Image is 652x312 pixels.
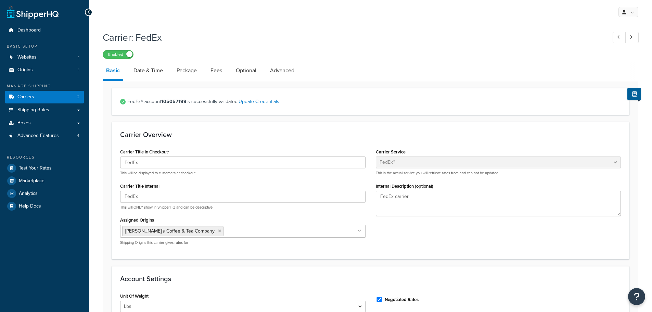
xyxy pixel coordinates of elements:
[239,98,279,105] a: Update Credentials
[19,178,44,184] span: Marketplace
[207,62,226,79] a: Fees
[103,62,123,81] a: Basic
[5,64,84,76] li: Origins
[376,191,621,216] textarea: FedEx carrier
[17,94,34,100] span: Carriers
[19,191,38,197] span: Analytics
[5,154,84,160] div: Resources
[5,51,84,64] a: Websites1
[17,133,59,139] span: Advanced Features
[232,62,260,79] a: Optional
[120,240,366,245] p: Shipping Origins this carrier gives rates for
[127,97,621,107] span: FedEx® account is successfully validated.
[385,297,419,303] label: Negotiated Rates
[19,203,41,209] span: Help Docs
[120,131,621,138] h3: Carrier Overview
[5,64,84,76] a: Origins1
[376,171,621,176] p: This is the actual service you will retrieve rates from and can not be updated
[5,24,84,37] a: Dashboard
[5,117,84,129] a: Boxes
[5,175,84,187] a: Marketplace
[78,67,79,73] span: 1
[5,162,84,174] a: Test Your Rates
[5,129,84,142] li: Advanced Features
[17,67,33,73] span: Origins
[173,62,200,79] a: Package
[17,120,31,126] span: Boxes
[5,51,84,64] li: Websites
[5,129,84,142] a: Advanced Features4
[376,184,433,189] label: Internal Description (optional)
[5,91,84,103] a: Carriers2
[120,184,159,189] label: Carrier Title Internal
[376,149,406,154] label: Carrier Service
[5,91,84,103] li: Carriers
[267,62,298,79] a: Advanced
[77,133,79,139] span: 4
[628,288,645,305] button: Open Resource Center
[120,205,366,210] p: This will ONLY show in ShipperHQ and can be descriptive
[125,227,215,235] span: [PERSON_NAME]'s Coffee & Tea Company
[17,27,41,33] span: Dashboard
[120,217,154,223] label: Assigned Origins
[17,107,49,113] span: Shipping Rules
[17,54,37,60] span: Websites
[120,275,621,283] h3: Account Settings
[625,32,639,43] a: Next Record
[5,83,84,89] div: Manage Shipping
[77,94,79,100] span: 2
[103,50,133,59] label: Enabled
[627,88,641,100] button: Show Help Docs
[5,187,84,200] a: Analytics
[5,200,84,212] a: Help Docs
[161,98,187,105] strong: 105057199
[120,149,169,155] label: Carrier Title in Checkout
[103,31,600,44] h1: Carrier: FedEx
[120,294,149,299] label: Unit Of Weight
[130,62,166,79] a: Date & Time
[78,54,79,60] span: 1
[613,32,626,43] a: Previous Record
[5,43,84,49] div: Basic Setup
[19,165,52,171] span: Test Your Rates
[5,104,84,116] a: Shipping Rules
[120,171,366,176] p: This will be displayed to customers at checkout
